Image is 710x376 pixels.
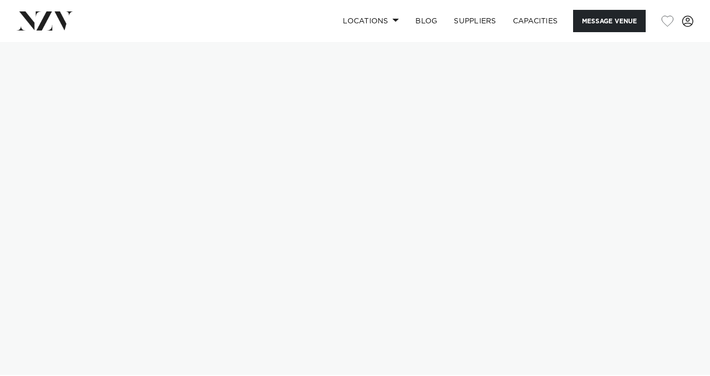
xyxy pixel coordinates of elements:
img: nzv-logo.png [17,11,73,30]
a: BLOG [407,10,446,32]
a: Locations [335,10,407,32]
button: Message Venue [573,10,646,32]
a: SUPPLIERS [446,10,504,32]
a: Capacities [505,10,566,32]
